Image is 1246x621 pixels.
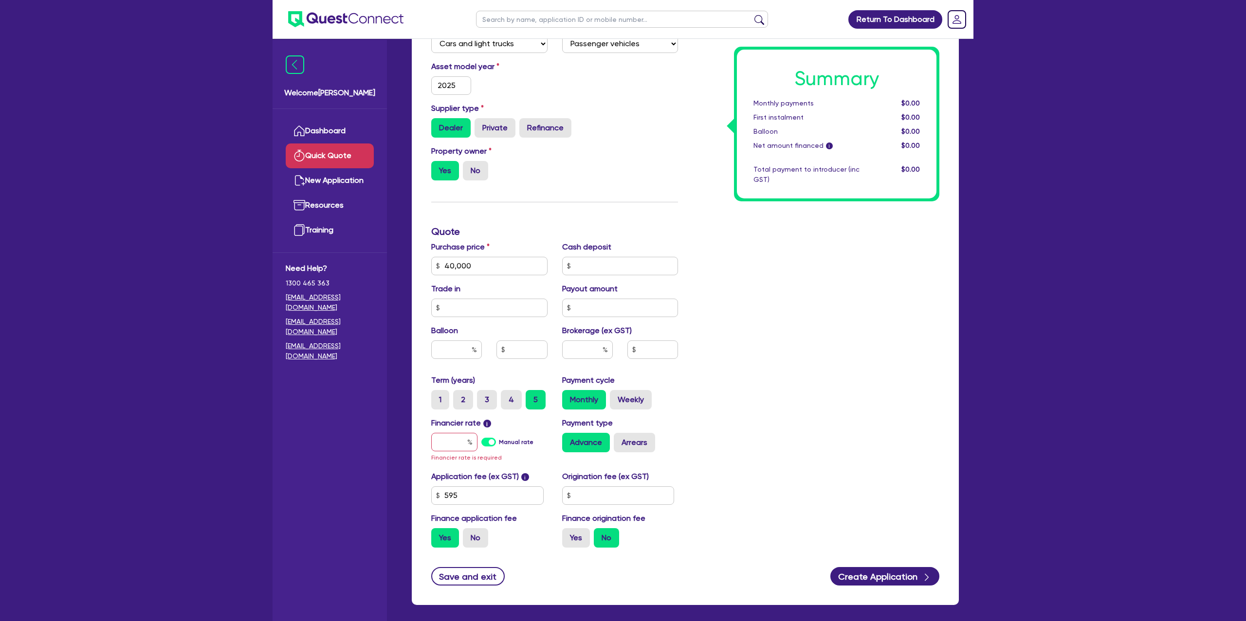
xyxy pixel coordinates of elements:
[431,374,475,386] label: Term (years)
[476,11,768,28] input: Search by name, application ID or mobile number...
[286,168,374,193] a: New Application
[746,126,867,137] div: Balloon
[746,112,867,123] div: First instalment
[293,199,305,211] img: resources
[499,438,533,446] label: Manual rate
[746,164,867,185] div: Total payment to introducer (inc GST)
[431,325,458,337] label: Balloon
[562,374,615,386] label: Payment cycle
[944,7,970,32] a: Dropdown toggle
[431,528,459,548] label: Yes
[562,513,645,524] label: Finance origination fee
[286,218,374,243] a: Training
[431,567,505,586] button: Save and exit
[901,127,920,135] span: $0.00
[501,390,522,409] label: 4
[453,390,473,409] label: 2
[830,567,939,586] button: Create Application
[431,103,484,114] label: Supplier type
[746,141,867,151] div: Net amount financed
[562,390,606,409] label: Monthly
[431,513,517,524] label: Finance application fee
[901,165,920,173] span: $0.00
[848,10,942,29] a: Return To Dashboard
[463,161,488,180] label: No
[286,55,304,74] img: icon-menu-close
[286,341,374,361] a: [EMAIL_ADDRESS][DOMAIN_NAME]
[293,150,305,161] img: quick-quote
[286,292,374,313] a: [EMAIL_ADDRESS][DOMAIN_NAME]
[483,420,491,427] span: i
[286,317,374,337] a: [EMAIL_ADDRESS][DOMAIN_NAME]
[431,241,490,253] label: Purchase price
[431,283,460,295] label: Trade in
[562,241,611,253] label: Cash deposit
[521,473,529,481] span: i
[477,390,497,409] label: 3
[286,263,374,274] span: Need Help?
[610,390,652,409] label: Weekly
[431,145,492,157] label: Property owner
[463,528,488,548] label: No
[431,417,491,429] label: Financier rate
[901,113,920,121] span: $0.00
[562,417,613,429] label: Payment type
[753,67,920,90] h1: Summary
[431,118,471,138] label: Dealer
[293,175,305,186] img: new-application
[562,433,610,452] label: Advance
[475,118,515,138] label: Private
[293,224,305,236] img: training
[901,99,920,107] span: $0.00
[562,325,632,337] label: Brokerage (ex GST)
[431,454,502,461] span: Financier rate is required
[901,142,920,149] span: $0.00
[594,528,619,548] label: No
[288,11,403,27] img: quest-connect-logo-blue
[286,119,374,143] a: Dashboard
[526,390,546,409] label: 5
[286,193,374,218] a: Resources
[746,98,867,108] div: Monthly payments
[562,471,649,482] label: Origination fee (ex GST)
[431,161,459,180] label: Yes
[431,226,678,237] h3: Quote
[284,87,375,99] span: Welcome [PERSON_NAME]
[614,433,655,452] label: Arrears
[431,471,519,482] label: Application fee (ex GST)
[562,528,590,548] label: Yes
[826,143,833,150] span: i
[424,61,555,72] label: Asset model year
[431,390,449,409] label: 1
[562,283,618,295] label: Payout amount
[286,143,374,168] a: Quick Quote
[286,278,374,288] span: 1300 465 363
[519,118,571,138] label: Refinance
